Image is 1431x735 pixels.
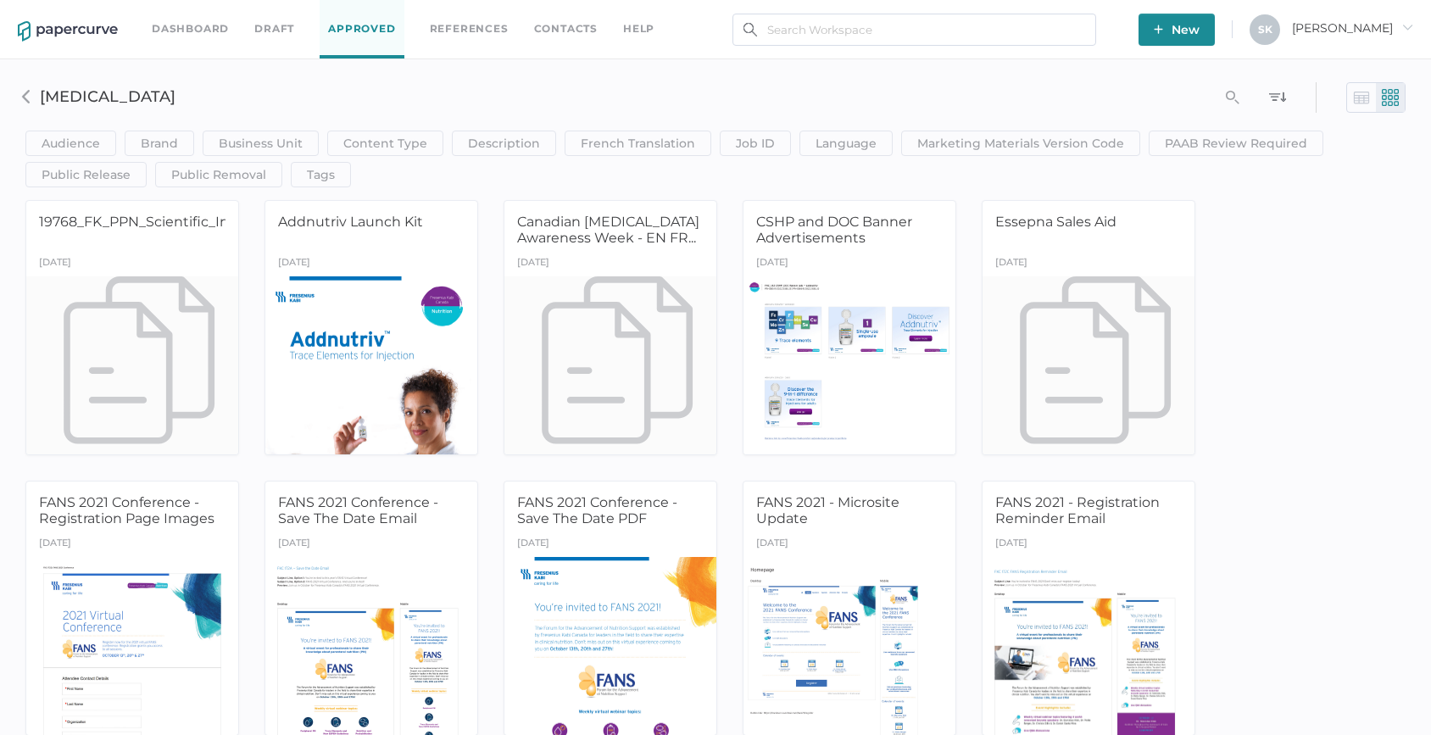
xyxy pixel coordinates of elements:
i: search_left [1226,91,1239,104]
a: Contacts [534,19,598,38]
a: References [430,19,509,38]
span: PAAB Review Required [1165,131,1307,155]
button: Content Type [327,131,443,156]
button: French Translation [565,131,711,156]
input: Search Workspace [732,14,1096,46]
span: Job ID [736,131,775,155]
div: [DATE] [517,252,549,276]
img: plus-white.e19ec114.svg [1154,25,1163,34]
img: table-view.2010dd40.svg [1353,89,1370,106]
button: Public Removal [155,162,282,187]
span: Public Removal [171,163,266,187]
span: New [1154,14,1200,46]
span: FANS 2021 - Microsite Update [756,494,899,526]
div: [DATE] [517,532,549,557]
span: Essepna Sales Aid [995,214,1116,230]
span: FANS 2021 Conference - Save The Date Email [278,494,438,526]
button: Description [452,131,556,156]
button: Marketing Materials Version Code [901,131,1140,156]
span: CSHP and DOC Banner Advertisements [756,214,912,246]
span: FANS 2021 Conference - Save The Date PDF [517,494,677,526]
div: [DATE] [995,252,1027,276]
div: help [623,19,654,38]
div: [DATE] [39,532,71,557]
span: Audience [42,131,100,155]
span: S K [1258,23,1272,36]
div: [DATE] [756,532,788,557]
img: XASAF+g4Z51Wu6mYVMFQmC4SJJkn52YCxeJ13i3apR5QvEYKxDChqssPZdFsnwcCNBzyW2MeRDXBrBOCs+gZ7YR4YN7M4TyPI... [19,90,33,103]
img: thumb-nail-view-green.8bd57d9d.svg [1382,89,1399,106]
span: Canadian [MEDICAL_DATA] Awareness Week - EN FR... [517,214,699,246]
i: arrow_right [1401,21,1413,33]
span: Public Release [42,163,131,187]
span: Business Unit [219,131,303,155]
span: Tags [307,163,335,187]
span: Language [816,131,877,155]
div: [DATE] [995,532,1027,557]
span: Content Type [343,131,427,155]
img: sort_icon [1269,88,1286,105]
span: Addnutriv Launch Kit [278,214,423,230]
span: FANS 2021 Conference - Registration Page Images [39,494,214,526]
div: [DATE] [756,252,788,276]
a: Dashboard [152,19,229,38]
div: [DATE] [39,252,71,276]
button: New [1139,14,1215,46]
span: 19768_FK_PPN_Scientific_Info_Interactive_No_Prod... [39,214,394,230]
button: PAAB Review Required [1149,131,1323,156]
button: Language [799,131,893,156]
span: Marketing Materials Version Code [917,131,1124,155]
span: [PERSON_NAME] [1292,20,1413,36]
img: search.bf03fe8b.svg [743,23,757,36]
img: papercurve-logo-colour.7244d18c.svg [18,21,118,42]
h3: [MEDICAL_DATA] [40,87,987,106]
span: Brand [141,131,178,155]
span: FANS 2021 - Registration Reminder Email [995,494,1160,526]
div: [DATE] [278,532,310,557]
button: Audience [25,131,116,156]
a: Draft [254,19,294,38]
button: Public Release [25,162,147,187]
button: Business Unit [203,131,319,156]
span: French Translation [581,131,695,155]
div: [DATE] [278,252,310,276]
button: Brand [125,131,194,156]
span: Description [468,131,540,155]
button: Tags [291,162,351,187]
button: Job ID [720,131,791,156]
